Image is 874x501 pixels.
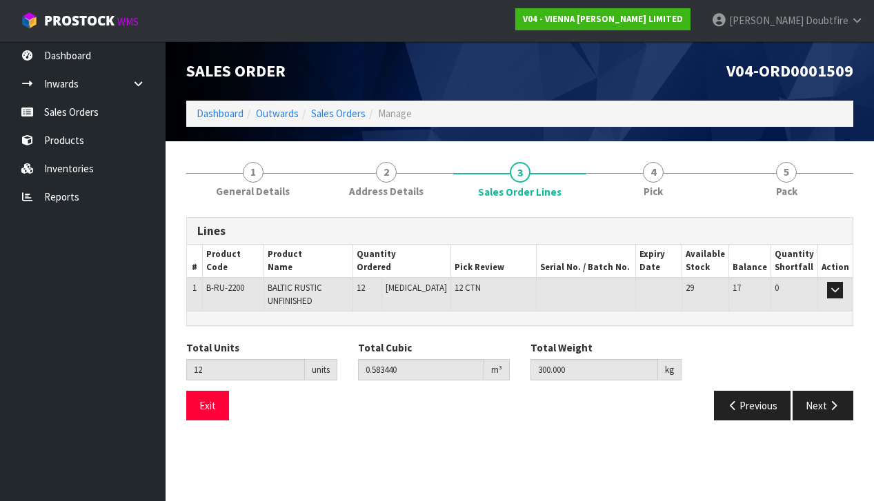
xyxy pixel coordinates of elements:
span: [PERSON_NAME] [729,14,804,27]
button: Exit [186,391,229,420]
span: Doubtfire [806,14,848,27]
input: Total Cubic [358,359,484,380]
span: 3 [510,162,530,183]
th: # [187,245,203,278]
button: Next [793,391,853,420]
span: V04-ORD0001509 [726,60,853,81]
span: 12 CTN [455,282,481,294]
strong: V04 - VIENNA [PERSON_NAME] LIMITED [523,13,683,25]
label: Total Cubic [358,340,412,355]
a: Outwards [256,107,299,120]
span: ProStock [44,12,115,30]
span: Pick [644,184,663,198]
span: 4 [643,162,664,183]
span: B-RU-2200 [206,282,244,294]
span: Address Details [349,184,424,198]
th: Pick Review [451,245,537,278]
span: 0 [775,282,779,294]
th: Quantity Shortfall [771,245,817,278]
span: 2 [376,162,397,183]
span: Sales Order Lines [478,185,562,199]
input: Total Units [186,359,305,380]
th: Quantity Ordered [352,245,450,278]
small: WMS [117,15,139,28]
span: 5 [776,162,797,183]
div: kg [658,359,682,381]
span: 17 [733,282,741,294]
div: units [305,359,337,381]
a: Dashboard [197,107,244,120]
label: Total Weight [530,340,593,355]
th: Product Name [264,245,352,278]
th: Available Stock [682,245,728,278]
th: Product Code [203,245,264,278]
input: Total Weight [530,359,658,380]
img: cube-alt.png [21,12,38,29]
th: Serial No. / Batch No. [537,245,636,278]
span: BALTIC RUSTIC UNFINISHED [268,282,322,306]
span: General Details [216,184,290,198]
th: Expiry Date [636,245,682,278]
span: 1 [192,282,197,294]
div: m³ [484,359,510,381]
label: Total Units [186,340,239,355]
a: Sales Orders [311,107,366,120]
span: Manage [378,107,412,120]
h3: Lines [197,225,842,238]
span: 29 [686,282,694,294]
span: Sales Order Lines [186,207,853,431]
span: Sales Order [186,60,286,81]
span: Pack [776,184,797,198]
th: Action [817,245,853,278]
span: [MEDICAL_DATA] [386,282,447,294]
th: Balance [728,245,771,278]
span: 1 [243,162,264,183]
button: Previous [714,391,791,420]
span: 12 [357,282,365,294]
